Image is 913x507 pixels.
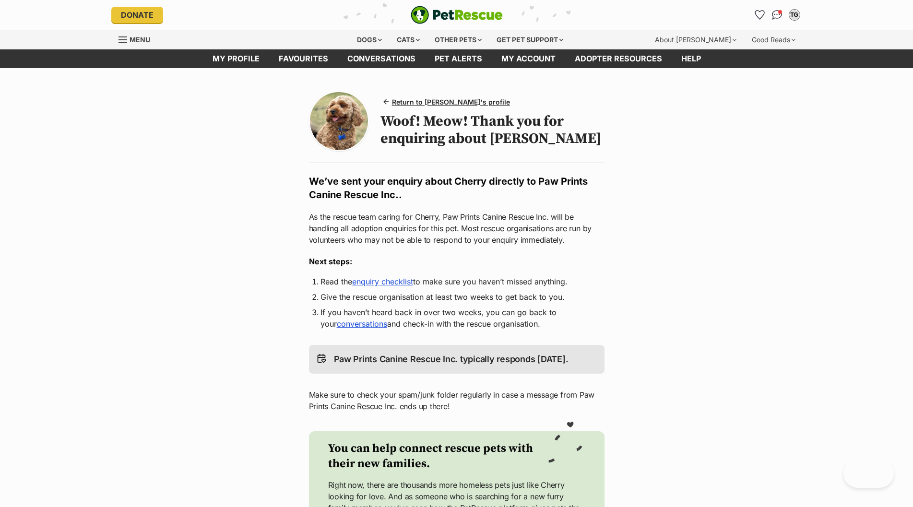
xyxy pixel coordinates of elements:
[648,30,743,49] div: About [PERSON_NAME]
[425,49,492,68] a: Pet alerts
[565,49,672,68] a: Adopter resources
[320,276,593,287] li: Read the to make sure you haven’t missed anything.
[492,49,565,68] a: My account
[745,30,802,49] div: Good Reads
[752,7,768,23] a: Favourites
[411,6,503,24] img: logo-e224e6f780fb5917bec1dbf3a21bbac754714ae5b6737aabdf751b685950b380.svg
[380,95,514,109] a: Return to [PERSON_NAME]'s profile
[338,49,425,68] a: conversations
[772,10,782,20] img: chat-41dd97257d64d25036548639549fe6c8038ab92f7586957e7f3b1b290dea8141.svg
[309,211,605,246] p: As the rescue team caring for Cherry, Paw Prints Canine Rescue Inc. will be handling all adoption...
[672,49,711,68] a: Help
[309,389,605,412] p: Make sure to check your spam/junk folder regularly in case a message from Paw Prints Canine Rescu...
[490,30,570,49] div: Get pet support
[320,307,593,330] li: If you haven’t heard back in over two weeks, you can go back to your and check-in with the rescue...
[310,92,368,150] img: Photo of Cherry
[843,459,894,488] iframe: Help Scout Beacon - Open
[428,30,488,49] div: Other pets
[309,175,605,201] h2: We’ve sent your enquiry about Cherry directly to Paw Prints Canine Rescue Inc..
[390,30,427,49] div: Cats
[328,441,547,472] h2: You can help connect rescue pets with their new families.
[334,353,569,366] p: Paw Prints Canine Rescue Inc. typically responds [DATE].
[320,291,593,303] li: Give the rescue organisation at least two weeks to get back to you.
[411,6,503,24] a: PetRescue
[203,49,269,68] a: My profile
[787,7,802,23] button: My account
[790,10,799,20] div: TG
[130,35,150,44] span: Menu
[269,49,338,68] a: Favourites
[337,319,387,329] a: conversations
[350,30,389,49] div: Dogs
[380,113,605,147] h1: Woof! Meow! Thank you for enquiring about [PERSON_NAME]
[352,277,413,286] a: enquiry checklist
[752,7,802,23] ul: Account quick links
[392,97,510,107] span: Return to [PERSON_NAME]'s profile
[111,7,163,23] a: Donate
[309,256,605,267] h3: Next steps:
[119,30,157,47] a: Menu
[770,7,785,23] a: Conversations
